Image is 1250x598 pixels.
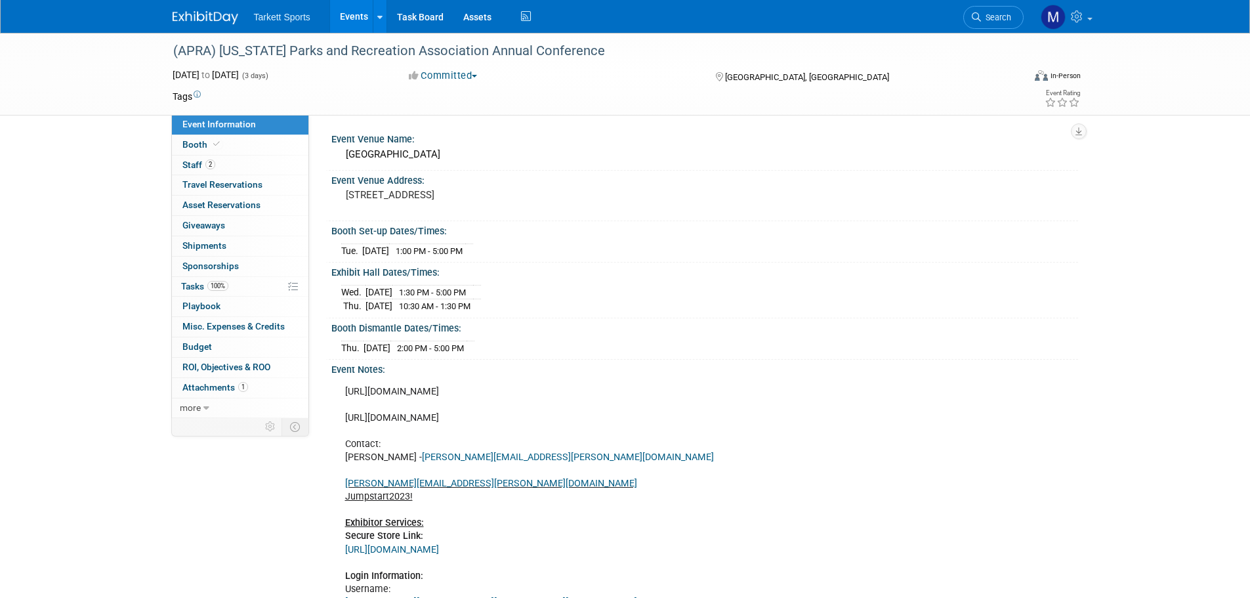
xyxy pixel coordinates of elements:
[182,341,212,352] span: Budget
[172,337,308,357] a: Budget
[172,257,308,276] a: Sponsorships
[172,135,308,155] a: Booth
[182,220,225,230] span: Giveaways
[345,570,423,582] b: Login Information:
[1050,71,1081,81] div: In-Person
[199,70,212,80] span: to
[181,281,228,291] span: Tasks
[341,144,1068,165] div: [GEOGRAPHIC_DATA]
[365,285,392,299] td: [DATE]
[946,68,1081,88] div: Event Format
[362,244,389,257] td: [DATE]
[173,11,238,24] img: ExhibitDay
[364,341,390,354] td: [DATE]
[238,382,248,392] span: 1
[399,301,470,311] span: 10:30 AM - 1:30 PM
[399,288,466,297] span: 1:30 PM - 5:00 PM
[182,160,215,170] span: Staff
[182,179,262,190] span: Travel Reservations
[345,530,423,542] b: Secure Store Link:
[182,119,256,129] span: Event Information
[172,236,308,256] a: Shipments
[205,160,215,169] span: 2
[1035,70,1048,81] img: Format-Inperson.png
[169,39,1004,63] div: (APRA) [US_STATE] Parks and Recreation Association Annual Conference
[331,263,1078,279] div: Exhibit Hall Dates/Times:
[173,90,201,103] td: Tags
[725,72,889,82] span: [GEOGRAPHIC_DATA], [GEOGRAPHIC_DATA]
[345,478,637,489] a: [PERSON_NAME][EMAIL_ADDRESS][PERSON_NAME][DOMAIN_NAME]
[345,517,424,528] u: Exhibitor Services:
[172,277,308,297] a: Tasks100%
[404,69,482,83] button: Committed
[180,402,201,413] span: more
[345,544,439,555] a: [URL][DOMAIN_NAME]
[963,6,1024,29] a: Search
[396,246,463,256] span: 1:00 PM - 5:00 PM
[241,72,268,80] span: (3 days)
[331,171,1078,187] div: Event Venue Address:
[172,378,308,398] a: Attachments1
[172,156,308,175] a: Staff2
[172,297,308,316] a: Playbook
[172,196,308,215] a: Asset Reservations
[281,418,308,435] td: Toggle Event Tabs
[182,301,220,311] span: Playbook
[182,139,222,150] span: Booth
[346,189,628,201] pre: [STREET_ADDRESS]
[259,418,282,435] td: Personalize Event Tab Strip
[213,140,220,148] i: Booth reservation complete
[1045,90,1080,96] div: Event Rating
[397,343,464,353] span: 2:00 PM - 5:00 PM
[172,216,308,236] a: Giveaways
[331,360,1078,376] div: Event Notes:
[341,285,365,299] td: Wed.
[172,358,308,377] a: ROI, Objectives & ROO
[182,200,260,210] span: Asset Reservations
[345,491,413,502] u: Jumpstart2023!
[173,70,239,80] span: [DATE] [DATE]
[1041,5,1066,30] img: megan powell
[182,240,226,251] span: Shipments
[207,281,228,291] span: 100%
[182,321,285,331] span: Misc. Expenses & Credits
[331,221,1078,238] div: Booth Set-up Dates/Times:
[172,317,308,337] a: Misc. Expenses & Credits
[331,318,1078,335] div: Booth Dismantle Dates/Times:
[182,382,248,393] span: Attachments
[365,299,392,313] td: [DATE]
[341,341,364,354] td: Thu.
[254,12,310,22] span: Tarkett Sports
[182,261,239,271] span: Sponsorships
[172,175,308,195] a: Travel Reservations
[182,362,270,372] span: ROI, Objectives & ROO
[341,244,362,257] td: Tue.
[422,452,714,463] a: [PERSON_NAME][EMAIL_ADDRESS][PERSON_NAME][DOMAIN_NAME]
[331,129,1078,146] div: Event Venue Name:
[172,115,308,135] a: Event Information
[341,299,365,313] td: Thu.
[172,398,308,418] a: more
[981,12,1011,22] span: Search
